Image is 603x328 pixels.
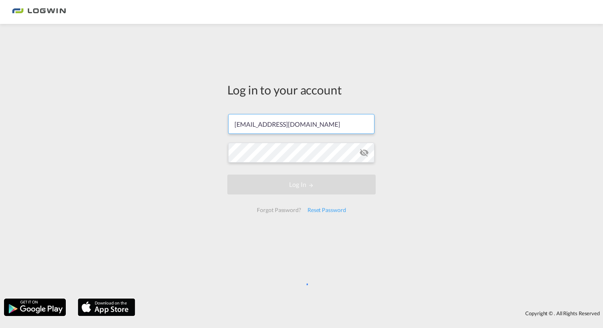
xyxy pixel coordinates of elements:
[359,148,369,157] md-icon: icon-eye-off
[304,203,349,217] div: Reset Password
[228,114,374,134] input: Enter email/phone number
[139,306,603,320] div: Copyright © . All Rights Reserved
[3,298,67,317] img: google.png
[77,298,136,317] img: apple.png
[254,203,304,217] div: Forgot Password?
[227,175,376,194] button: LOGIN
[12,3,66,21] img: 2761ae10d95411efa20a1f5e0282d2d7.png
[227,81,376,98] div: Log in to your account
